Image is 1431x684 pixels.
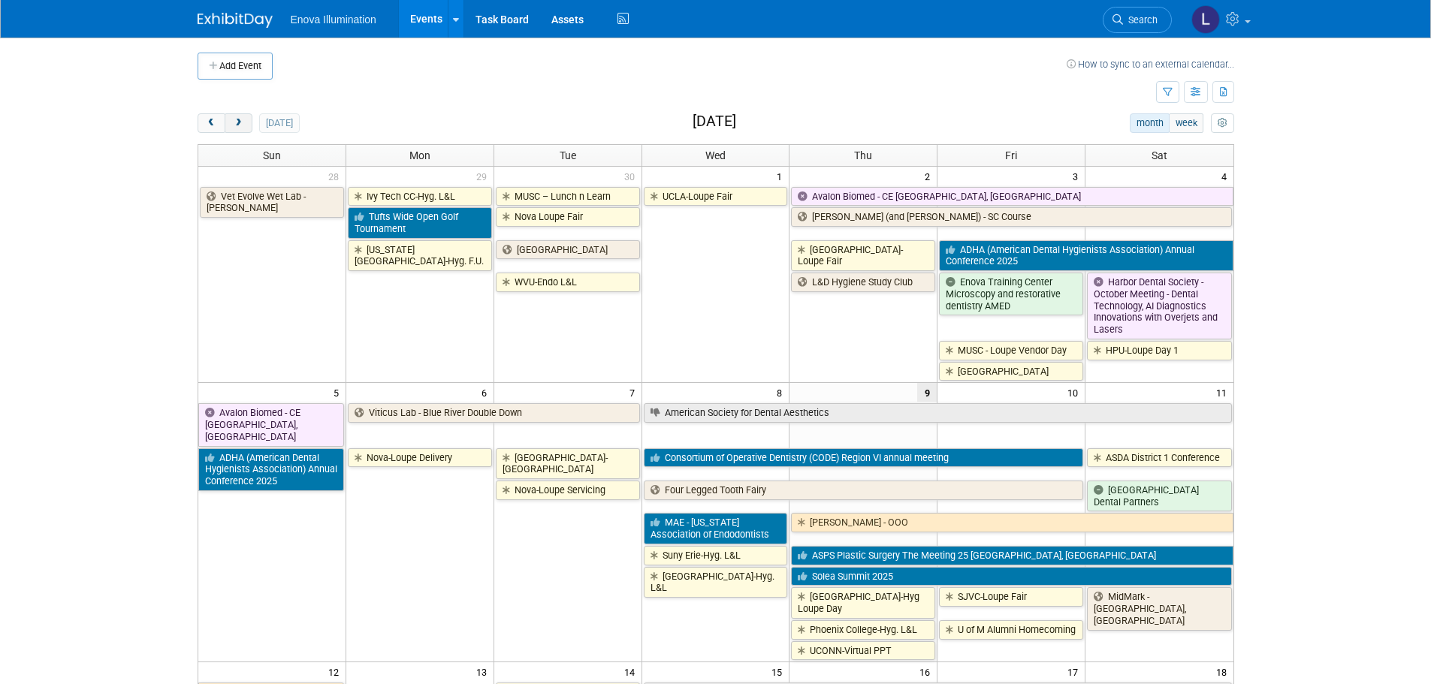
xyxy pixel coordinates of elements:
span: 13 [475,662,494,681]
a: Viticus Lab - Blue River Double Down [348,403,640,423]
h2: [DATE] [693,113,736,130]
a: ASDA District 1 Conference [1087,448,1231,468]
span: 8 [775,383,789,402]
span: Tue [560,149,576,161]
a: MAE - [US_STATE] Association of Endodontists [644,513,788,544]
a: Tufts Wide Open Golf Tournament [348,207,492,238]
span: 6 [480,383,494,402]
button: myCustomButton [1211,113,1233,133]
a: MUSC – Lunch n Learn [496,187,640,206]
a: ADHA (American Dental Hygienists Association) Annual Conference 2025 [198,448,344,491]
span: 11 [1215,383,1233,402]
span: 16 [918,662,937,681]
span: 30 [623,167,642,185]
a: U of M Alumni Homecoming [939,620,1083,640]
span: Wed [705,149,726,161]
span: Sat [1152,149,1167,161]
a: [GEOGRAPHIC_DATA] [496,240,640,260]
a: How to sync to an external calendar... [1067,59,1234,70]
span: 14 [623,662,642,681]
a: Avalon Biomed - CE [GEOGRAPHIC_DATA], [GEOGRAPHIC_DATA] [791,187,1233,206]
a: [GEOGRAPHIC_DATA]-Hyg. L&L [644,567,788,598]
a: L&D Hygiene Study Club [791,273,935,292]
img: ExhibitDay [198,13,273,28]
a: Nova-Loupe Servicing [496,481,640,500]
a: MUSC - Loupe Vendor Day [939,341,1083,360]
span: Enova Illumination [291,14,376,26]
a: Ivy Tech CC-Hyg. L&L [348,187,492,206]
span: 15 [770,662,789,681]
span: 2 [923,167,937,185]
a: Phoenix College-Hyg. L&L [791,620,935,640]
a: ADHA (American Dental Hygienists Association) Annual Conference 2025 [939,240,1233,271]
span: 29 [475,167,494,185]
span: Sun [263,149,281,161]
span: Fri [1005,149,1017,161]
a: [PERSON_NAME] - OOO [791,513,1233,532]
i: Personalize Calendar [1218,119,1227,128]
span: 28 [327,167,346,185]
span: 1 [775,167,789,185]
a: [GEOGRAPHIC_DATA]-Loupe Fair [791,240,935,271]
a: Nova-Loupe Delivery [348,448,492,468]
button: Add Event [198,53,273,80]
a: Solea Summit 2025 [791,567,1231,586]
span: Thu [854,149,872,161]
button: [DATE] [259,113,299,133]
button: next [225,113,252,133]
a: WVU-Endo L&L [496,273,640,292]
a: Harbor Dental Society - October Meeting - Dental Technology, AI Diagnostics Innovations with Over... [1087,273,1231,339]
a: Four Legged Tooth Fairy [644,481,1084,500]
a: Avalon Biomed - CE [GEOGRAPHIC_DATA], [GEOGRAPHIC_DATA] [198,403,344,446]
span: 17 [1066,662,1085,681]
span: Search [1123,14,1158,26]
a: MidMark - [GEOGRAPHIC_DATA], [GEOGRAPHIC_DATA] [1087,587,1231,630]
a: [US_STATE][GEOGRAPHIC_DATA]-Hyg. F.U. [348,240,492,271]
a: Suny Erie-Hyg. L&L [644,546,788,565]
span: 10 [1066,383,1085,402]
span: 7 [628,383,642,402]
button: prev [198,113,225,133]
span: 18 [1215,662,1233,681]
a: [PERSON_NAME] (and [PERSON_NAME]) - SC Course [791,207,1231,227]
a: [GEOGRAPHIC_DATA] Dental Partners [1087,481,1231,511]
span: 9 [917,383,937,402]
a: SJVC-Loupe Fair [939,587,1083,607]
button: month [1130,113,1170,133]
a: Search [1103,7,1172,33]
a: ASPS Plastic Surgery The Meeting 25 [GEOGRAPHIC_DATA], [GEOGRAPHIC_DATA] [791,546,1233,565]
a: Nova Loupe Fair [496,207,640,227]
a: American Society for Dental Aesthetics [644,403,1232,423]
img: Lucas Mlinarcik [1191,5,1220,34]
a: [GEOGRAPHIC_DATA]-Hyg Loupe Day [791,587,935,618]
span: 12 [327,662,346,681]
span: 3 [1071,167,1085,185]
a: Vet Evolve Wet Lab - [PERSON_NAME] [200,187,344,218]
span: Mon [409,149,430,161]
span: 5 [332,383,346,402]
a: UCLA-Loupe Fair [644,187,788,206]
a: Consortium of Operative Dentistry (CODE) Region VI annual meeting [644,448,1084,468]
a: [GEOGRAPHIC_DATA]-[GEOGRAPHIC_DATA] [496,448,640,479]
a: UCONN-Virtual PPT [791,641,935,661]
span: 4 [1220,167,1233,185]
a: HPU-Loupe Day 1 [1087,341,1231,360]
a: [GEOGRAPHIC_DATA] [939,362,1083,381]
a: Enova Training Center Microscopy and restorative dentistry AMED [939,273,1083,315]
button: week [1169,113,1203,133]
